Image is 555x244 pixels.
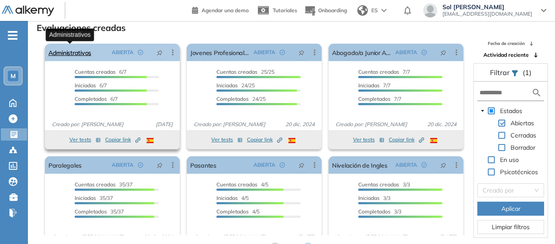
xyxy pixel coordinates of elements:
span: Iniciadas [358,195,380,201]
button: Copiar link [247,134,282,145]
span: Agendar una demo [202,7,249,14]
span: 35/37 [75,208,124,215]
span: ABIERTA [112,161,134,169]
span: 7/7 [358,69,410,75]
span: Cerradas [509,130,538,141]
img: ESP [430,138,437,143]
span: Creado por: [PERSON_NAME] [332,120,411,128]
span: 7/7 [358,96,401,102]
span: 6/7 [75,82,107,89]
span: ABIERTA [395,161,417,169]
button: Aplicar [477,202,544,216]
span: Borrador [510,144,535,151]
span: Completados [216,208,249,215]
img: ESP [147,138,154,143]
span: [DATE] [436,233,460,241]
span: Limpiar filtros [492,222,530,232]
span: check-circle [421,50,427,55]
span: 3/3 [358,208,401,215]
span: Completados [358,208,391,215]
span: Cuentas creadas [358,69,399,75]
span: Psicotécnicos [498,167,540,177]
span: [EMAIL_ADDRESS][DOMAIN_NAME] [442,10,532,17]
button: Ver tests [353,134,384,145]
span: pushpin [440,162,446,168]
button: Ver tests [211,134,243,145]
span: Cuentas creadas [358,181,399,188]
span: Cuentas creadas [216,69,257,75]
span: 4/5 [216,208,260,215]
span: Estados [500,107,522,115]
a: Abogado/a Junior Avanzado [332,44,392,61]
span: pushpin [157,49,163,56]
span: Iniciadas [75,195,96,201]
span: Cuentas creadas [75,181,116,188]
span: Copiar link [105,136,140,144]
span: 20 dic. 2024 [282,120,318,128]
span: Iniciadas [216,82,238,89]
button: pushpin [434,158,453,172]
img: ESP [288,138,295,143]
span: Abiertas [509,118,536,128]
span: Iniciadas [75,82,96,89]
span: Borrador [509,142,537,153]
span: Aplicar [501,204,521,213]
h3: Evaluaciones creadas [37,23,126,33]
span: Psicotécnicos [500,168,538,176]
span: En uso [500,156,519,164]
span: 7/7 [358,82,391,89]
span: Onboarding [318,7,347,14]
span: pushpin [440,49,446,56]
span: Creado por: [PERSON_NAME] [190,120,269,128]
span: Completados [216,96,249,102]
button: Copiar link [389,134,424,145]
span: 25/25 [216,69,274,75]
span: Estados [498,106,524,116]
span: Tutoriales [273,7,297,14]
span: Completados [75,208,107,215]
span: Sol [PERSON_NAME] [442,3,532,10]
span: 4/5 [216,181,268,188]
span: 6/7 [75,96,118,102]
span: 3/3 [358,181,410,188]
button: Limpiar filtros [477,220,544,234]
span: Iniciadas [216,195,238,201]
span: Iniciadas [358,82,380,89]
span: 20 dic. 2024 [424,120,460,128]
button: pushpin [150,158,169,172]
span: pushpin [298,162,305,168]
span: Creado por: [PERSON_NAME] [48,120,127,128]
span: ABIERTA [112,48,134,56]
span: Creado por: [PERSON_NAME] [48,233,127,241]
span: Creado por: [PERSON_NAME] [332,233,411,241]
span: 24/25 [216,82,255,89]
img: Logo [2,6,54,17]
span: check-circle [421,162,427,168]
img: search icon [531,87,542,98]
span: 20 dic. 2024 [140,233,176,241]
a: Jovenes Profesionales [190,44,250,61]
span: ABIERTA [395,48,417,56]
img: arrow [381,9,387,12]
span: ES [371,7,378,14]
span: Creado por: [PERSON_NAME] [190,233,269,241]
img: world [357,5,368,16]
button: Ver tests [69,134,101,145]
span: Fecha de creación [488,40,525,47]
span: ABIERTA [254,48,275,56]
span: Copiar link [247,136,282,144]
a: Paralegales [48,156,82,174]
button: pushpin [434,45,453,59]
span: 35/37 [75,195,113,201]
span: check-circle [280,50,285,55]
span: 3/3 [358,195,391,201]
span: pushpin [298,49,305,56]
span: (1) [523,67,531,78]
a: Pasantes [190,156,216,174]
span: Completados [75,96,107,102]
span: check-circle [138,50,143,55]
span: 35/37 [75,181,133,188]
span: caret-down [480,109,485,113]
button: pushpin [292,158,311,172]
span: pushpin [157,162,163,168]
